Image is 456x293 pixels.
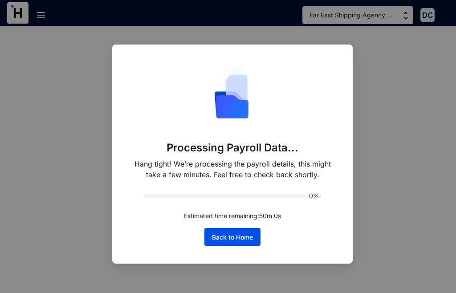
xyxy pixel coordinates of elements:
[167,141,299,155] p: Processing Payroll Data...
[204,228,261,246] button: Back to Home
[130,159,335,180] p: Hang tight! We’re processing the payroll details, this might take a few minutes. Feel free to che...
[184,211,281,221] p: Estimated time remaining: 50 m 0 s
[212,233,253,242] span: Back to Home
[309,193,322,199] span: 0%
